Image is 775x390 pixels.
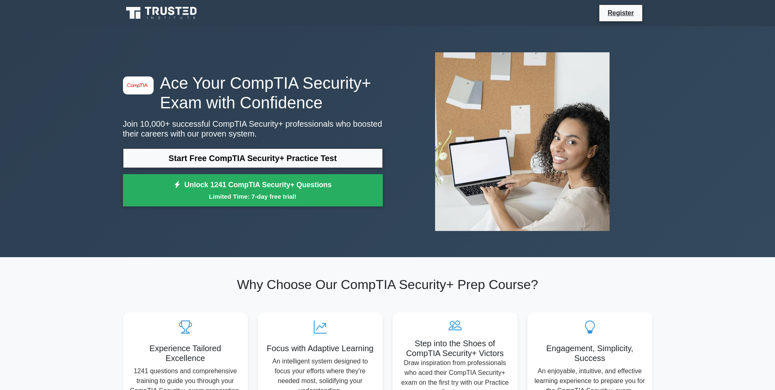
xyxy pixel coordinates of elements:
[123,174,383,207] a: Unlock 1241 CompTIA Security+ QuestionsLimited Time: 7-day free trial!
[264,343,376,353] h5: Focus with Adaptive Learning
[603,8,639,18] a: Register
[123,277,652,292] h2: Why Choose Our CompTIA Security+ Prep Course?
[123,73,383,112] h1: Ace Your CompTIA Security+ Exam with Confidence
[399,338,511,358] h5: Step into the Shoes of CompTIA Security+ Victors
[123,148,383,168] a: Start Free CompTIA Security+ Practice Test
[130,343,241,363] h5: Experience Tailored Excellence
[123,119,383,139] p: Join 10,000+ successful CompTIA Security+ professionals who boosted their careers with our proven...
[534,343,646,363] h5: Engagement, Simplicity, Success
[133,192,373,201] small: Limited Time: 7-day free trial!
